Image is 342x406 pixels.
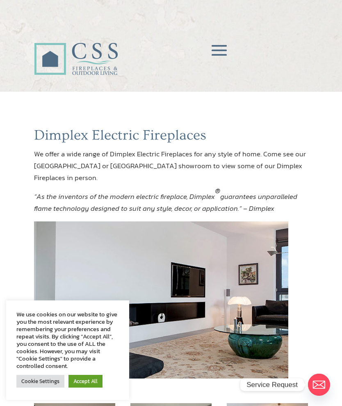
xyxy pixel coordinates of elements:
[215,185,220,196] sup: ®
[308,374,330,396] a: Email
[34,221,288,379] img: Dimplex electric fireplace
[34,185,297,214] em: “As the inventors of the modern electric fireplace, Dimplex guarantees unparalleled flame technol...
[68,375,103,388] a: Accept All
[34,127,308,148] h1: Dimplex Electric Fireplaces
[34,148,308,191] p: We offer a wide range of Dimplex Electric Fireplaces for any style of home. Come see our [GEOGRAP...
[16,375,64,388] a: Cookie Settings
[16,311,119,370] div: We use cookies on our website to give you the most relevant experience by remembering your prefer...
[34,20,118,79] img: CSS Fireplaces & Outdoor Living (Formerly Construction Solutions & Supply)- Jacksonville Ormond B...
